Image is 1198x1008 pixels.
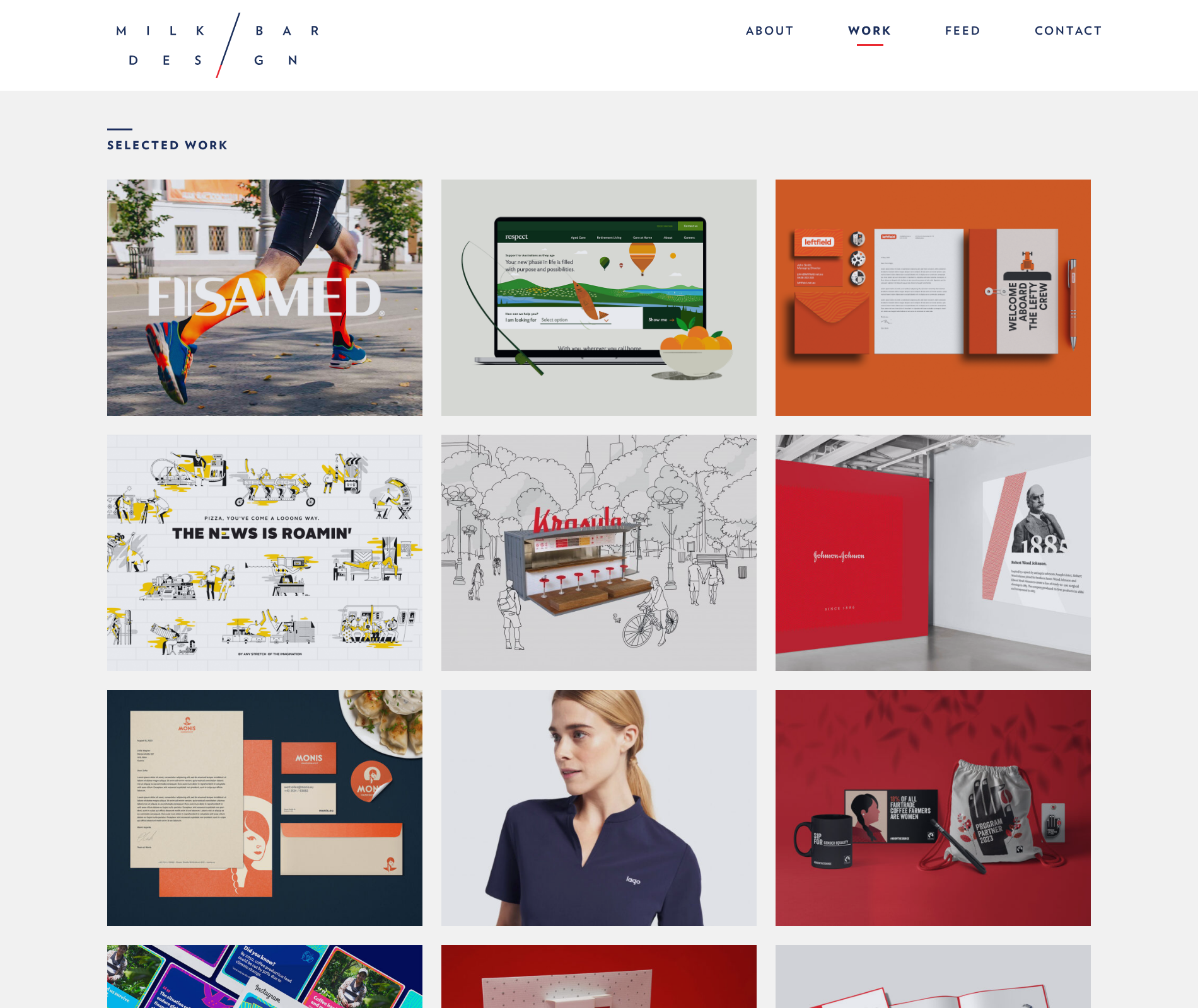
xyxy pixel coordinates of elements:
[933,19,994,46] a: Feed
[835,19,905,46] a: Work
[733,19,808,46] a: About
[117,13,318,78] img: Milk Bar Design
[107,129,229,151] strong: Selected Work
[1022,19,1103,46] a: Contact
